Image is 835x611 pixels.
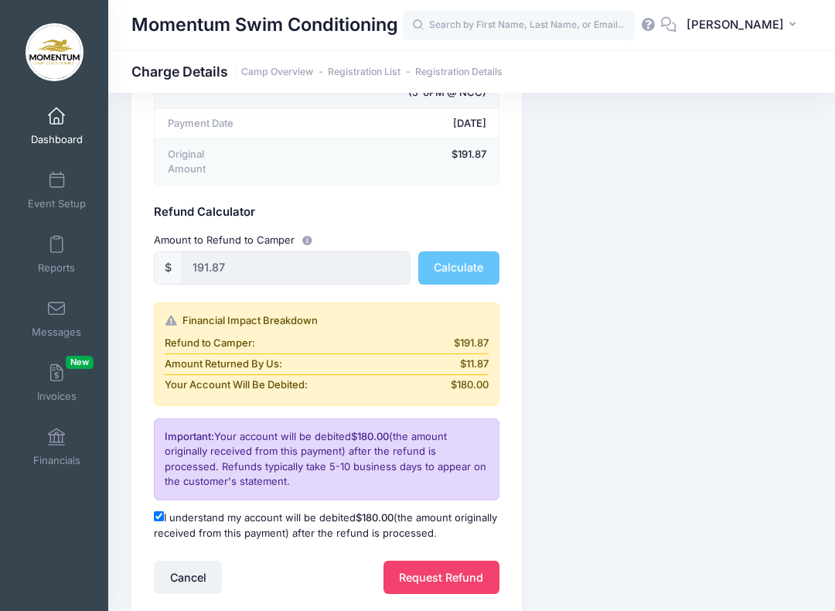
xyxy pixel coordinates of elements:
[460,357,489,372] span: $11.87
[451,377,489,393] span: $180.00
[165,357,282,372] span: Amount Returned By Us:
[403,10,635,41] input: Search by First Name, Last Name, or Email...
[28,197,86,210] span: Event Setup
[20,420,94,474] a: Financials
[415,67,503,78] a: Registration Details
[356,511,394,524] span: $180.00
[20,227,94,282] a: Reports
[165,336,255,351] span: Refund to Camper:
[454,336,489,351] span: $191.87
[677,8,812,43] button: [PERSON_NAME]
[131,63,503,80] h1: Charge Details
[154,206,499,220] h5: Refund Calculator
[66,356,94,369] span: New
[32,326,81,339] span: Messages
[154,251,182,285] div: $
[154,418,499,500] div: Your account will be debited (the amount originally received from this payment) after the refund ...
[154,561,222,594] button: Cancel
[250,139,499,185] td: $191.87
[33,454,80,467] span: Financials
[182,251,411,285] input: 0.00
[351,430,389,442] span: $180.00
[131,8,398,43] h1: Momentum Swim Conditioning
[154,510,499,541] label: I understand my account will be debited (the amount originally received from this payment) after ...
[20,163,94,217] a: Event Setup
[155,139,250,185] td: Original Amount
[165,313,489,329] div: Financial Impact Breakdown
[20,356,94,410] a: InvoicesNew
[687,16,784,33] span: [PERSON_NAME]
[328,67,400,78] a: Registration List
[165,377,308,393] span: Your Account Will Be Debited:
[383,561,499,594] button: Request Refund
[165,430,214,442] span: Important:
[20,99,94,153] a: Dashboard
[20,292,94,346] a: Messages
[38,261,75,275] span: Reports
[155,108,250,139] td: Payment Date
[241,67,313,78] a: Camp Overview
[250,108,499,139] td: [DATE]
[31,133,83,146] span: Dashboard
[37,390,77,403] span: Invoices
[154,511,164,521] input: I understand my account will be debited$180.00(the amount originally received from this payment) ...
[147,232,507,248] div: Amount to Refund to Camper
[26,23,83,81] img: Momentum Swim Conditioning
